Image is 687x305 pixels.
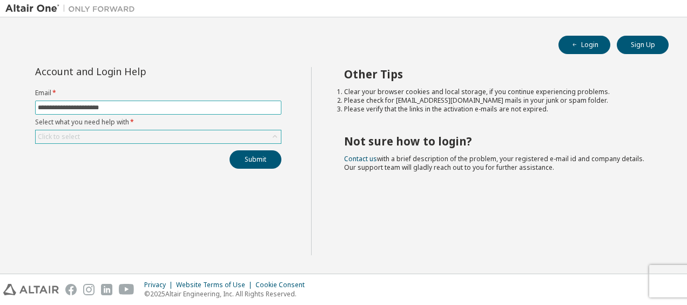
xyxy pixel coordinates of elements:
[35,89,281,97] label: Email
[38,132,80,141] div: Click to select
[5,3,140,14] img: Altair One
[255,281,311,289] div: Cookie Consent
[344,67,650,81] h2: Other Tips
[36,130,281,143] div: Click to select
[344,154,377,163] a: Contact us
[101,284,112,295] img: linkedin.svg
[144,281,176,289] div: Privacy
[617,36,669,54] button: Sign Up
[230,150,281,169] button: Submit
[558,36,610,54] button: Login
[344,96,650,105] li: Please check for [EMAIL_ADDRESS][DOMAIN_NAME] mails in your junk or spam folder.
[3,284,59,295] img: altair_logo.svg
[83,284,95,295] img: instagram.svg
[144,289,311,299] p: © 2025 Altair Engineering, Inc. All Rights Reserved.
[35,67,232,76] div: Account and Login Help
[344,134,650,148] h2: Not sure how to login?
[176,281,255,289] div: Website Terms of Use
[119,284,134,295] img: youtube.svg
[344,88,650,96] li: Clear your browser cookies and local storage, if you continue experiencing problems.
[344,105,650,114] li: Please verify that the links in the activation e-mails are not expired.
[35,118,281,127] label: Select what you need help with
[344,154,644,172] span: with a brief description of the problem, your registered e-mail id and company details. Our suppo...
[65,284,77,295] img: facebook.svg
